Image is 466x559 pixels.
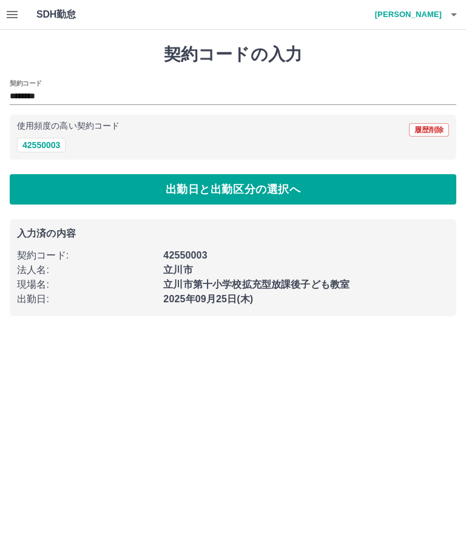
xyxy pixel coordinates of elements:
button: 42550003 [17,138,66,152]
h2: 契約コード [10,78,42,88]
button: 出勤日と出勤区分の選択へ [10,174,456,205]
b: 立川市 [163,265,192,275]
p: 現場名 : [17,277,156,292]
h1: 契約コードの入力 [10,44,456,65]
p: 契約コード : [17,248,156,263]
p: 使用頻度の高い契約コード [17,122,120,130]
b: 42550003 [163,250,207,260]
p: 法人名 : [17,263,156,277]
p: 出勤日 : [17,292,156,307]
button: 履歴削除 [409,123,449,137]
b: 立川市第十小学校拡充型放課後子ども教室 [163,279,349,290]
b: 2025年09月25日(木) [163,294,253,304]
p: 入力済の内容 [17,229,449,239]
